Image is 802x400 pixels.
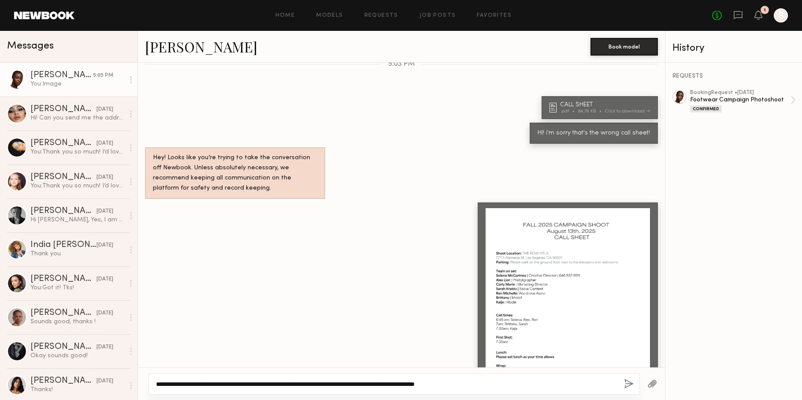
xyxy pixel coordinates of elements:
[672,73,796,79] div: REQUESTS
[30,216,124,224] div: Hi [PERSON_NAME], Yes, I am available:)
[690,96,791,104] div: Footwear Campaign Photoshoot
[30,377,97,385] div: [PERSON_NAME]
[690,90,791,96] div: booking Request • [DATE]
[97,377,113,385] div: [DATE]
[145,37,257,56] a: [PERSON_NAME]
[30,351,124,360] div: Okay sounds good!
[30,275,97,284] div: [PERSON_NAME]
[764,8,766,13] div: 1
[364,13,398,19] a: Requests
[30,182,124,190] div: You: Thank you so much! I’d love to collab post with you as well! Xx
[30,284,124,292] div: You: Got it! Tks!
[97,173,113,182] div: [DATE]
[550,102,653,114] a: CALL SHEET.pdf84.79 KBClick to download
[538,128,650,138] div: HI! i'm sorry that's the wrong call sheet!
[30,343,97,351] div: [PERSON_NAME]
[590,42,658,50] a: Book model
[30,207,97,216] div: [PERSON_NAME]
[690,105,722,112] div: Confirmed
[560,102,653,108] div: CALL SHEET
[388,60,415,68] span: 5:03 PM
[30,80,124,88] div: You: Image
[690,90,796,112] a: bookingRequest •[DATE]Footwear Campaign PhotoshootConfirmed
[30,385,124,394] div: Thanks!
[774,8,788,22] a: S
[30,318,124,326] div: Sounds good, thanks !
[93,71,113,80] div: 5:05 PM
[30,105,97,114] div: [PERSON_NAME]
[30,309,97,318] div: [PERSON_NAME]
[97,139,113,148] div: [DATE]
[605,109,650,114] div: Click to download
[97,105,113,114] div: [DATE]
[30,173,97,182] div: [PERSON_NAME]
[153,153,317,194] div: Hey! Looks like you’re trying to take the conversation off Newbook. Unless absolutely necessary, ...
[560,109,578,114] div: .pdf
[97,207,113,216] div: [DATE]
[97,343,113,351] div: [DATE]
[30,71,93,80] div: [PERSON_NAME]
[97,241,113,250] div: [DATE]
[30,114,124,122] div: Hi! Can you send me the address for [DATE] please? Thank you!
[672,43,796,53] div: History
[275,13,295,19] a: Home
[420,13,456,19] a: Job Posts
[316,13,343,19] a: Models
[30,241,97,250] div: India [PERSON_NAME]
[30,250,124,258] div: Thank you
[30,139,97,148] div: [PERSON_NAME]
[578,109,605,114] div: 84.79 KB
[590,38,658,56] button: Book model
[7,41,54,51] span: Messages
[30,148,124,156] div: You: Thank you so much! I’d love to collab post with you as well! Xx
[97,275,113,284] div: [DATE]
[477,13,512,19] a: Favorites
[97,309,113,318] div: [DATE]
